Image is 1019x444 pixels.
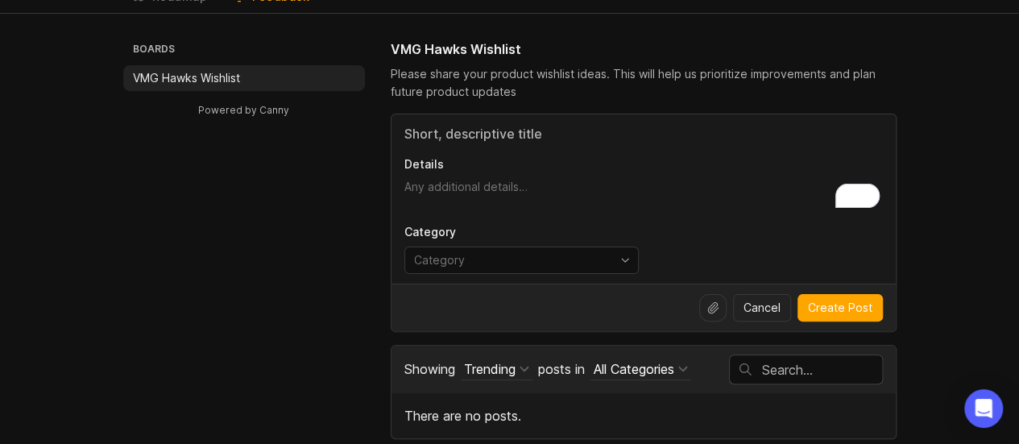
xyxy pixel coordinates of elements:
div: All Categories [594,360,674,378]
button: Cancel [733,294,791,322]
div: There are no posts. [391,393,896,438]
a: Powered by Canny [196,101,292,119]
input: Title [404,124,883,143]
div: Please share your product wishlist ideas. This will help us prioritize improvements and plan futu... [391,65,897,101]
p: VMG Hawks Wishlist [133,70,240,86]
h3: Boards [130,39,365,62]
span: posts in [538,361,585,377]
input: Category [414,251,611,269]
textarea: To enrich screen reader interactions, please activate Accessibility in Grammarly extension settings [404,179,883,211]
button: posts in [590,359,691,380]
span: Cancel [744,300,781,316]
span: Create Post [808,300,872,316]
span: Showing [404,361,455,377]
input: Search… [762,361,882,379]
p: Category [404,224,639,240]
h1: VMG Hawks Wishlist [391,39,521,59]
div: Open Intercom Messenger [964,389,1003,428]
button: Create Post [797,294,883,322]
svg: toggle icon [612,254,638,267]
p: Details [404,156,883,172]
div: Trending [464,360,516,378]
a: VMG Hawks Wishlist [123,65,365,91]
div: toggle menu [404,247,639,274]
button: Showing [461,359,532,380]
